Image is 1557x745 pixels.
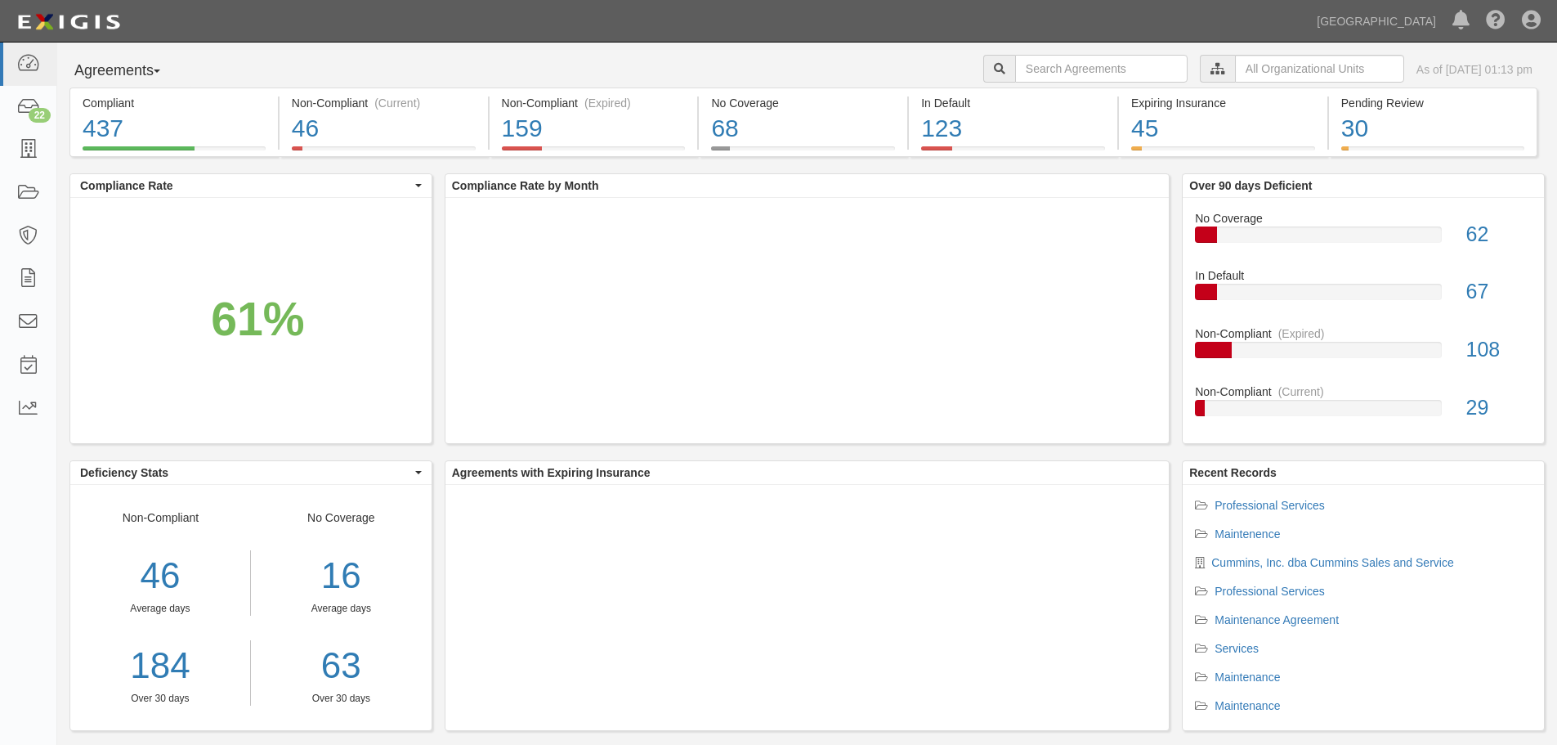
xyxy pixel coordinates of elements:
[1486,11,1506,31] i: Help Center - Complianz
[263,692,419,706] div: Over 30 days
[83,95,266,111] div: Compliant
[1341,95,1524,111] div: Pending Review
[452,466,651,479] b: Agreements with Expiring Insurance
[1183,325,1544,342] div: Non-Compliant
[1278,325,1325,342] div: (Expired)
[909,146,1117,159] a: In Default123
[1183,384,1544,400] div: Non-Compliant
[1215,699,1280,712] a: Maintenance
[1309,5,1444,38] a: [GEOGRAPHIC_DATA]
[1416,61,1532,78] div: As of [DATE] 01:13 pm
[280,146,488,159] a: Non-Compliant(Current)46
[1195,267,1532,325] a: In Default67
[70,461,432,484] button: Deficiency Stats
[1454,335,1544,365] div: 108
[1278,384,1324,400] div: (Current)
[1195,384,1532,429] a: Non-Compliant(Current)29
[70,509,251,706] div: Non-Compliant
[1341,111,1524,146] div: 30
[1195,325,1532,384] a: Non-Compliant(Expired)108
[211,286,304,353] div: 61%
[1235,55,1404,83] input: All Organizational Units
[1183,210,1544,227] div: No Coverage
[502,111,686,146] div: 159
[1183,267,1544,284] div: In Default
[1215,499,1325,512] a: Professional Services
[1131,111,1315,146] div: 45
[70,602,250,616] div: Average days
[83,111,266,146] div: 437
[921,111,1105,146] div: 123
[69,55,192,88] button: Agreements
[1189,179,1312,192] b: Over 90 days Deficient
[69,146,278,159] a: Compliant437
[251,509,432,706] div: No Coverage
[80,465,411,481] span: Deficiency Stats
[1454,393,1544,423] div: 29
[1211,556,1453,569] a: Cummins, Inc. dba Cummins Sales and Service
[1454,277,1544,307] div: 67
[263,602,419,616] div: Average days
[490,146,698,159] a: Non-Compliant(Expired)159
[699,146,907,159] a: No Coverage68
[263,550,419,602] div: 16
[80,177,411,194] span: Compliance Rate
[12,7,125,37] img: logo-5460c22ac91f19d4615b14bd174203de0afe785f0fc80cf4dbbc73dc1793850b.png
[1215,671,1280,684] a: Maintenance
[70,692,250,706] div: Over 30 days
[374,95,420,111] div: (Current)
[1119,146,1327,159] a: Expiring Insurance45
[29,108,51,123] div: 22
[70,174,432,197] button: Compliance Rate
[70,550,250,602] div: 46
[502,95,686,111] div: Non-Compliant (Expired)
[921,95,1105,111] div: In Default
[1215,527,1280,541] a: Maintenence
[1189,466,1277,479] b: Recent Records
[1015,55,1188,83] input: Search Agreements
[292,95,476,111] div: Non-Compliant (Current)
[452,179,599,192] b: Compliance Rate by Month
[263,640,419,692] a: 63
[711,111,895,146] div: 68
[1215,585,1325,598] a: Professional Services
[292,111,476,146] div: 46
[1215,613,1339,626] a: Maintenance Agreement
[1454,220,1544,249] div: 62
[584,95,631,111] div: (Expired)
[1131,95,1315,111] div: Expiring Insurance
[1329,146,1537,159] a: Pending Review30
[70,640,250,692] a: 184
[711,95,895,111] div: No Coverage
[1215,642,1259,655] a: Services
[1195,210,1532,268] a: No Coverage62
